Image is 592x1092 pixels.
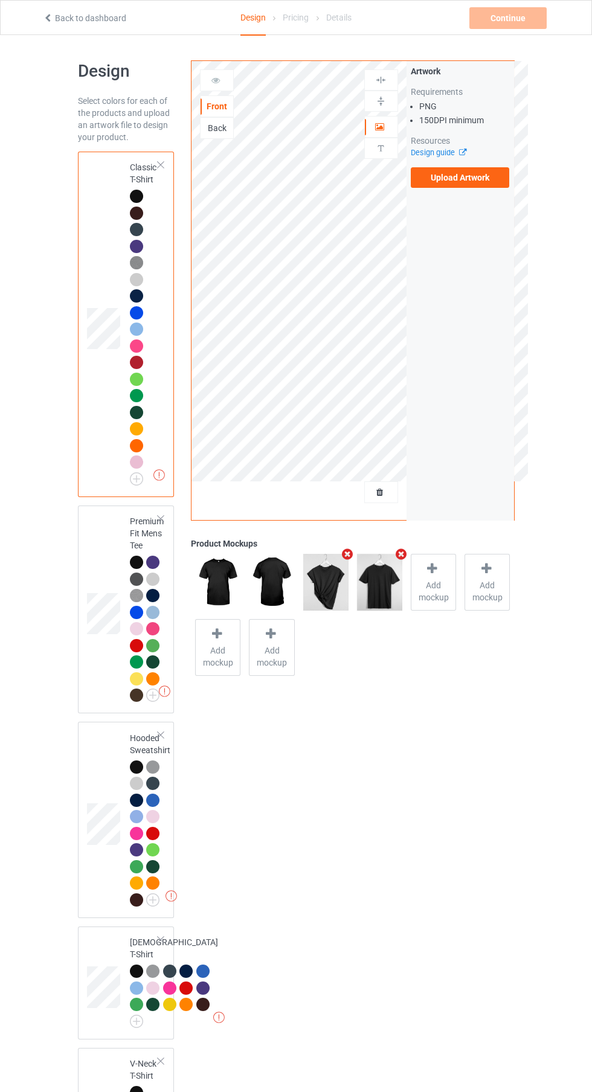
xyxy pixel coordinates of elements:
[411,135,510,147] div: Resources
[130,515,164,701] div: Premium Fit Mens Tee
[411,148,466,157] a: Design guide
[240,1,266,36] div: Design
[78,506,175,714] div: Premium Fit Mens Tee
[78,152,175,497] div: Classic T-Shirt
[78,95,175,143] div: Select colors for each of the products and upload an artwork file to design your product.
[195,554,240,611] img: regular.jpg
[130,1015,143,1028] img: svg+xml;base64,PD94bWwgdmVyc2lvbj0iMS4wIiBlbmNvZGluZz0iVVRGLTgiPz4KPHN2ZyB3aWR0aD0iMjJweCIgaGVpZ2...
[43,13,126,23] a: Back to dashboard
[249,644,294,669] span: Add mockup
[195,619,240,676] div: Add mockup
[130,472,143,486] img: svg+xml;base64,PD94bWwgdmVyc2lvbj0iMS4wIiBlbmNvZGluZz0iVVRGLTgiPz4KPHN2ZyB3aWR0aD0iMjJweCIgaGVpZ2...
[411,167,510,188] label: Upload Artwork
[249,554,294,611] img: regular.jpg
[130,161,159,481] div: Classic T-Shirt
[375,95,387,107] img: svg%3E%0A
[196,644,240,669] span: Add mockup
[153,469,165,481] img: exclamation icon
[465,579,509,603] span: Add mockup
[249,619,294,676] div: Add mockup
[411,579,455,603] span: Add mockup
[130,256,143,269] img: heather_texture.png
[146,689,159,702] img: svg+xml;base64,PD94bWwgdmVyc2lvbj0iMS4wIiBlbmNvZGluZz0iVVRGLTgiPz4KPHN2ZyB3aWR0aD0iMjJweCIgaGVpZ2...
[340,548,355,560] i: Remove mockup
[130,936,218,1024] div: [DEMOGRAPHIC_DATA] T-Shirt
[78,60,175,82] h1: Design
[326,1,352,34] div: Details
[159,686,170,697] img: exclamation icon
[130,589,143,602] img: heather_texture.png
[201,122,233,134] div: Back
[411,65,510,77] div: Artwork
[411,554,456,611] div: Add mockup
[465,554,510,611] div: Add mockup
[357,554,402,611] img: regular.jpg
[166,890,177,902] img: exclamation icon
[146,893,159,907] img: svg+xml;base64,PD94bWwgdmVyc2lvbj0iMS4wIiBlbmNvZGluZz0iVVRGLTgiPz4KPHN2ZyB3aWR0aD0iMjJweCIgaGVpZ2...
[394,548,409,560] i: Remove mockup
[130,732,170,906] div: Hooded Sweatshirt
[411,86,510,98] div: Requirements
[419,114,510,126] li: 150 DPI minimum
[201,100,233,112] div: Front
[375,143,387,154] img: svg%3E%0A
[303,554,349,611] img: regular.jpg
[78,927,175,1039] div: [DEMOGRAPHIC_DATA] T-Shirt
[419,100,510,112] li: PNG
[78,722,175,918] div: Hooded Sweatshirt
[191,538,514,550] div: Product Mockups
[375,74,387,86] img: svg%3E%0A
[283,1,309,34] div: Pricing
